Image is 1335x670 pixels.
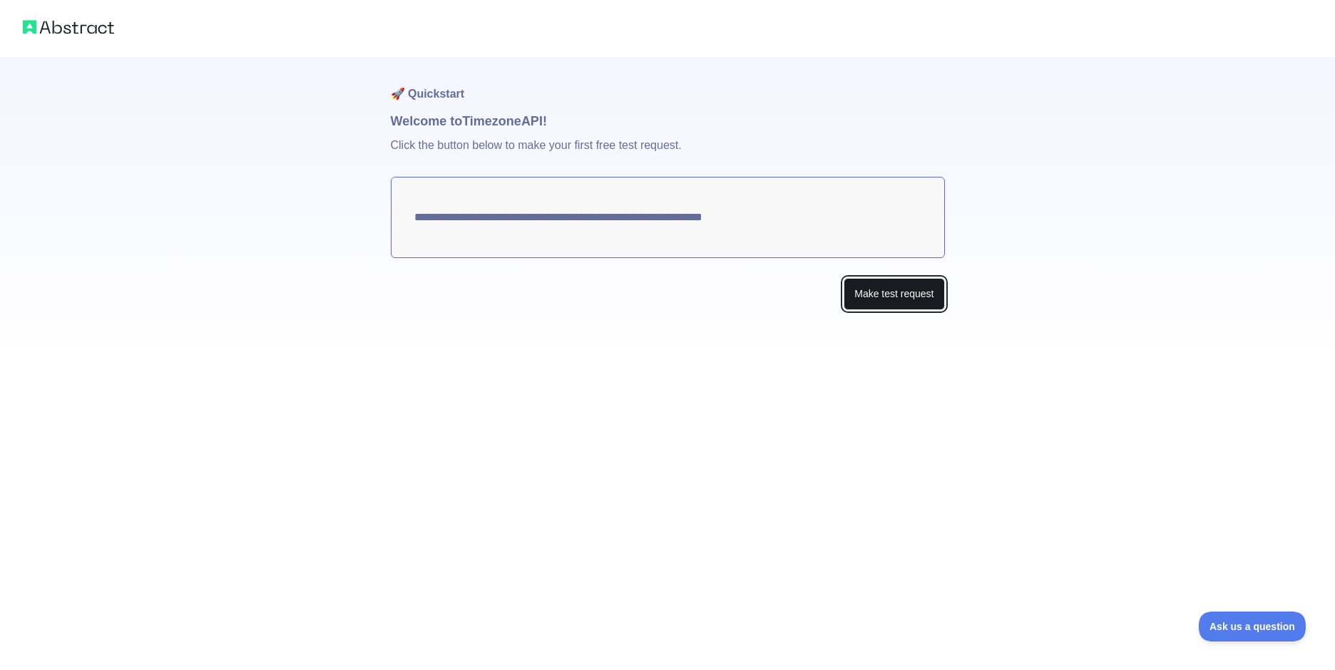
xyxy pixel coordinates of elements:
p: Click the button below to make your first free test request. [391,131,945,177]
h1: Welcome to Timezone API! [391,111,945,131]
img: Abstract logo [23,17,114,37]
button: Make test request [844,278,944,310]
h1: 🚀 Quickstart [391,57,945,111]
iframe: Toggle Customer Support [1199,612,1306,641]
